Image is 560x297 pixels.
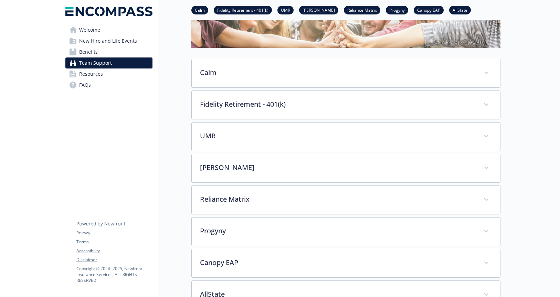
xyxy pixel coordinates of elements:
p: [PERSON_NAME] [200,162,475,173]
a: Accessibility [76,248,152,254]
span: Team Support [79,57,112,68]
a: Canopy EAP [414,7,444,13]
p: Fidelity Retirement - 401(k) [200,99,475,109]
a: New Hire and Life Events [65,35,152,46]
span: Benefits [79,46,98,57]
p: Canopy EAP [200,257,475,268]
a: Fidelity Retirement - 401(k) [214,7,272,13]
span: New Hire and Life Events [79,35,137,46]
p: UMR [200,131,475,141]
a: Disclaimer [76,257,152,263]
a: Reliance Matrix [344,7,380,13]
p: Progyny [200,226,475,236]
span: Resources [79,68,103,79]
a: Benefits [65,46,152,57]
div: Canopy EAP [192,249,500,277]
div: [PERSON_NAME] [192,154,500,182]
div: UMR [192,123,500,151]
a: UMR [277,7,294,13]
a: Welcome [65,24,152,35]
p: Calm [200,67,475,78]
a: FAQs [65,79,152,91]
a: AllState [449,7,471,13]
a: Progyny [386,7,408,13]
p: Copyright © 2024 - 2025 , Newfront Insurance Services, ALL RIGHTS RESERVED [76,266,152,283]
a: [PERSON_NAME] [299,7,338,13]
a: Calm [191,7,208,13]
a: Privacy [76,230,152,236]
div: Reliance Matrix [192,186,500,214]
a: Terms [76,239,152,245]
div: Progyny [192,218,500,246]
div: Calm [192,59,500,87]
span: Welcome [79,24,100,35]
span: FAQs [79,79,91,91]
a: Resources [65,68,152,79]
p: Reliance Matrix [200,194,475,204]
div: Fidelity Retirement - 401(k) [192,91,500,119]
a: Team Support [65,57,152,68]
